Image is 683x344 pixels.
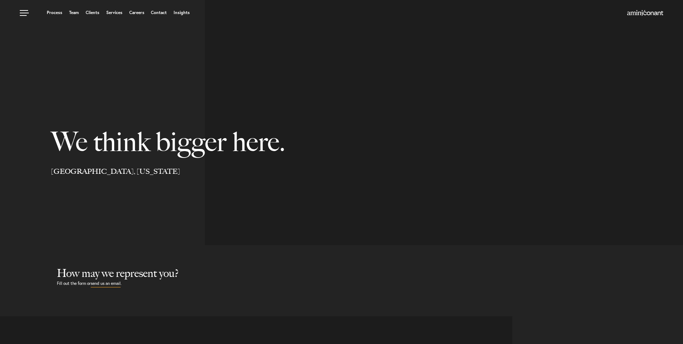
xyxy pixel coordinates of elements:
[57,280,683,287] p: Fill out the form or .
[91,280,121,287] a: send us an email
[86,10,99,15] a: Clients
[47,10,62,15] a: Process
[627,10,663,16] a: Home
[129,10,144,15] a: Careers
[627,10,663,16] img: Amini & Conant
[151,10,167,15] a: Contact
[69,10,79,15] a: Team
[57,267,683,280] h2: How may we represent you?
[174,10,190,15] a: Insights
[106,10,122,15] a: Services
